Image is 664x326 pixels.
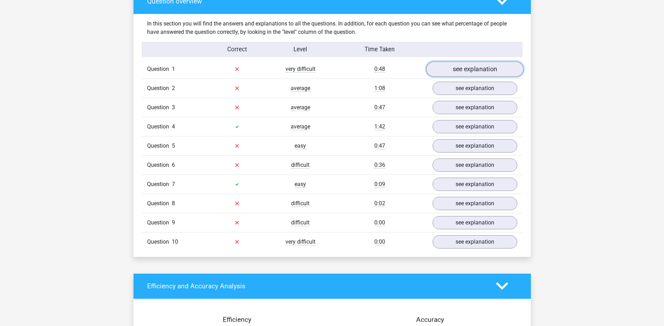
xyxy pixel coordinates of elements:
span: easy [295,142,306,149]
span: average [291,123,310,130]
span: very difficult [285,66,315,73]
span: difficult [291,219,310,226]
span: 1:42 [374,123,385,130]
div: Time Taken [332,45,427,54]
span: Question [147,84,172,92]
span: difficult [291,162,310,169]
span: difficult [291,200,310,207]
a: see explanation [433,197,517,210]
span: Question [147,180,172,188]
a: see explanation [433,82,517,95]
span: easy [295,181,306,188]
span: 0:47 [374,104,385,111]
span: 10 [172,238,178,245]
span: 0:00 [374,219,385,226]
span: Question [147,218,172,227]
div: Level [269,45,332,54]
h4: Efficiency [147,316,327,324]
span: 9 [172,219,175,226]
span: 0:48 [374,66,385,73]
h4: Accuracy [340,316,520,324]
span: Question [147,123,172,131]
a: see explanation [433,235,517,249]
a: see explanation [433,120,517,133]
span: 0:47 [374,142,385,149]
span: 1:08 [374,85,385,92]
div: Correct [205,45,269,54]
span: 7 [172,181,175,187]
span: 4 [172,123,175,130]
span: Question [147,238,172,246]
h4: Efficiency and Accuracy Analysis [147,282,486,290]
span: Question [147,65,172,73]
a: see explanation [433,178,517,191]
span: 2 [172,85,175,91]
span: 0:36 [374,162,385,169]
span: Question [147,103,172,112]
span: Question [147,199,172,208]
a: see explanation [433,101,517,114]
a: see explanation [433,139,517,153]
span: 0:02 [374,200,385,207]
a: see explanation [433,216,517,229]
span: 5 [172,142,175,149]
span: Question [147,161,172,169]
span: 8 [172,200,175,207]
span: 0:09 [374,181,385,188]
span: 1 [172,66,175,72]
span: very difficult [285,238,315,245]
a: see explanation [426,61,523,77]
span: Question [147,142,172,150]
span: 3 [172,104,175,111]
a: see explanation [433,158,517,172]
span: 0:00 [374,238,385,245]
span: 6 [172,162,175,168]
div: In this section you will find the answers and explanations to all the questions. In addition, for... [142,20,522,36]
span: average [291,104,310,111]
span: average [291,85,310,92]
